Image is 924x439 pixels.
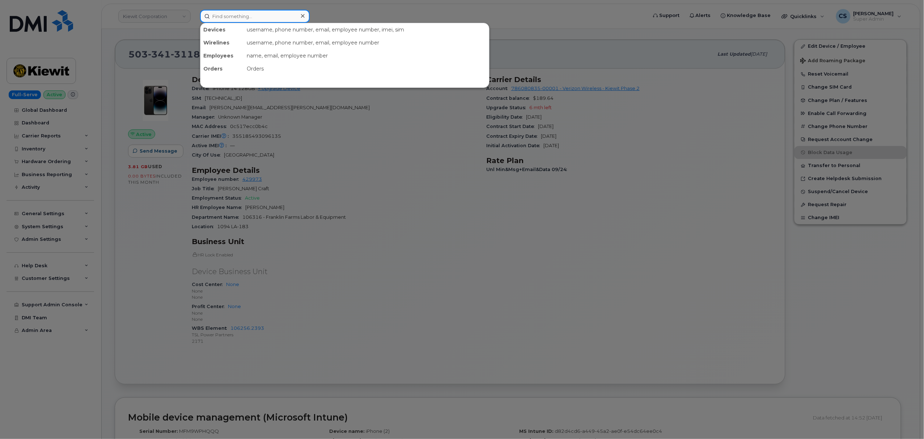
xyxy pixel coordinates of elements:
[893,408,919,434] iframe: Messenger Launcher
[200,49,244,62] div: Employees
[244,62,489,75] div: Orders
[200,36,244,49] div: Wirelines
[200,10,310,23] input: Find something...
[244,23,489,36] div: username, phone number, email, employee number, imei, sim
[244,49,489,62] div: name, email, employee number
[244,36,489,49] div: username, phone number, email, employee number
[200,62,244,75] div: Orders
[200,23,244,36] div: Devices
